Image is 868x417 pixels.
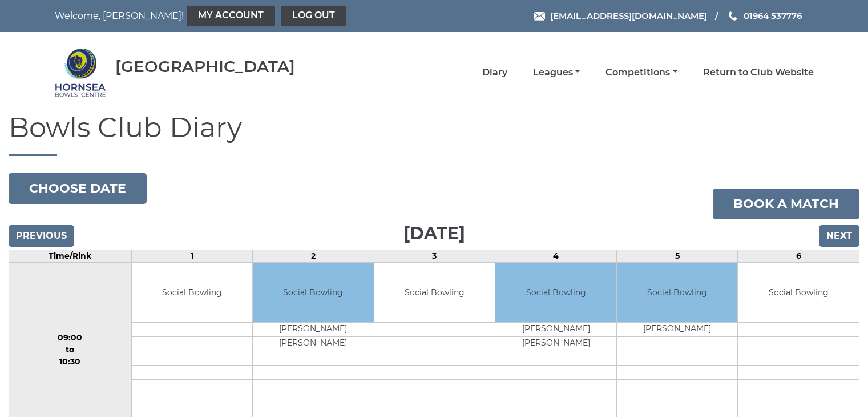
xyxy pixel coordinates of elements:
[187,6,275,26] a: My Account
[617,323,738,337] td: [PERSON_NAME]
[819,225,859,247] input: Next
[495,263,616,323] td: Social Bowling
[9,173,147,204] button: Choose date
[253,323,374,337] td: [PERSON_NAME]
[9,225,74,247] input: Previous
[729,11,737,21] img: Phone us
[55,47,106,98] img: Hornsea Bowls Centre
[374,263,495,323] td: Social Bowling
[132,263,253,323] td: Social Bowling
[533,66,580,79] a: Leagues
[374,250,495,262] td: 3
[495,250,617,262] td: 4
[534,12,545,21] img: Email
[9,113,859,156] h1: Bowls Club Diary
[713,189,859,219] a: Book a match
[703,66,814,79] a: Return to Club Website
[738,250,859,262] td: 6
[616,250,738,262] td: 5
[727,9,802,22] a: Phone us 01964 537776
[55,6,361,26] nav: Welcome, [PERSON_NAME]!
[115,58,295,75] div: [GEOGRAPHIC_DATA]
[9,250,132,262] td: Time/Rink
[131,250,253,262] td: 1
[617,263,738,323] td: Social Bowling
[482,66,507,79] a: Diary
[281,6,346,26] a: Log out
[495,323,616,337] td: [PERSON_NAME]
[738,263,859,323] td: Social Bowling
[253,250,374,262] td: 2
[744,10,802,21] span: 01964 537776
[253,263,374,323] td: Social Bowling
[495,337,616,351] td: [PERSON_NAME]
[605,66,677,79] a: Competitions
[550,10,707,21] span: [EMAIL_ADDRESS][DOMAIN_NAME]
[253,337,374,351] td: [PERSON_NAME]
[534,9,707,22] a: Email [EMAIL_ADDRESS][DOMAIN_NAME]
